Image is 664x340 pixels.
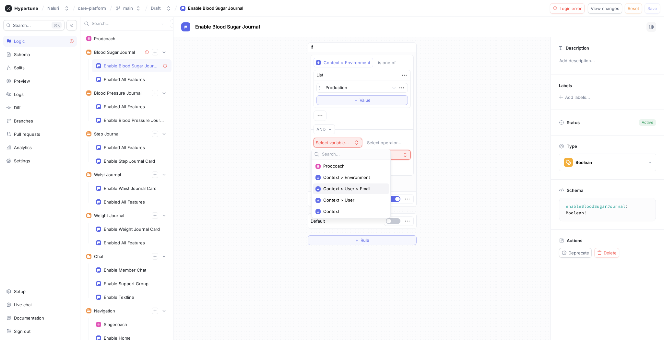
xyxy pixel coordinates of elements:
div: Preview [14,78,30,84]
div: Step Journal [94,131,119,136]
button: Reset [625,3,642,14]
div: List [316,72,323,78]
button: is one of [375,58,405,67]
div: Logs [14,92,24,97]
div: Pull requests [14,132,40,137]
p: Actions [567,238,582,243]
textarea: enableBloodSugarJournal: Boolean! [562,201,653,218]
span: Delete [604,251,617,255]
button: main [113,3,143,14]
div: AND [316,127,326,132]
div: Boolean [575,160,592,165]
input: Search... [92,20,158,27]
div: Setup [14,289,26,294]
div: Documentation [14,315,44,321]
button: ＋Rule [308,235,417,245]
span: ＋ [354,98,358,102]
div: Prodcoach [94,36,115,41]
div: Active [642,120,653,125]
button: Draft [148,3,174,14]
div: Context > Environment [324,60,370,65]
div: Branches [14,118,33,123]
p: If [311,44,313,51]
div: main [123,6,133,11]
div: Blood Pressure Journal [94,90,141,96]
button: Select operator... [364,138,411,147]
div: Enabled All Features [104,240,145,245]
span: Prodcoach [323,163,383,169]
button: AND [314,124,335,134]
div: Splits [14,65,25,70]
div: K [52,22,62,29]
span: ＋ [355,238,359,242]
span: Context [323,209,383,214]
div: Stagecoach [104,322,127,327]
span: Logic error [560,6,582,10]
button: Save [645,3,660,14]
div: Enable Textline [104,295,134,300]
div: Logic [14,39,25,44]
span: Enable Blood Sugar Journal [195,24,260,29]
button: Deprecate [559,248,592,258]
button: Boolean [559,154,656,171]
button: Select variable... [314,138,362,147]
div: Draft [151,6,161,11]
p: Status [567,118,580,127]
div: Select variable... [316,140,349,146]
p: Type [567,144,577,149]
div: Enabled All Features [104,77,145,82]
div: Live chat [14,302,32,307]
div: Enable Blood Pressure Journal Card [104,118,165,123]
button: Context > Environment [314,58,373,67]
div: Diff [14,105,21,110]
button: ＋Value [316,95,408,105]
span: care-platform [78,6,106,10]
a: Documentation [3,312,77,323]
div: Chat [94,254,103,259]
p: Description [566,45,589,51]
div: Weight Journal [94,213,124,218]
span: Save [647,6,657,10]
button: Logic error [550,3,585,14]
span: Context > User [323,197,383,203]
span: Context > User > Email [323,186,383,192]
span: Reset [628,6,639,10]
div: Select operator... [367,140,401,146]
div: Naluri [47,6,59,11]
span: Rule [361,238,369,242]
div: Blood Sugar Journal [94,50,135,55]
div: Enable Blood Sugar Journal [104,63,158,68]
div: is one of [378,60,396,65]
div: Enable Waist Journal Card [104,186,157,191]
button: View changes [588,3,622,14]
div: Enabled All Features [104,199,145,205]
button: Search...K [3,20,65,30]
div: Enable Weight Journal Card [104,227,160,232]
p: Labels [559,83,572,88]
div: Enable Member Chat [104,267,146,273]
div: Enable Support Group [104,281,148,286]
div: Settings [14,158,30,163]
button: Naluri [45,3,72,14]
div: Sign out [14,329,30,334]
div: Schema [14,52,30,57]
button: Add labels... [557,93,592,101]
div: Add labels... [565,95,590,100]
p: Add description... [556,55,658,66]
span: Deprecate [568,251,589,255]
div: Enable Blood Sugar Journal [188,5,243,12]
input: Search... [322,151,388,158]
div: Waist Journal [94,172,121,177]
p: Schema [567,188,583,193]
span: Search... [13,23,31,27]
div: Enabled All Features [104,104,145,109]
span: Value [360,98,371,102]
div: Enabled All Features [104,145,145,150]
button: Delete [594,248,619,258]
span: Context > Environment [323,175,383,180]
div: Analytics [14,145,32,150]
div: Enable Step Journal Card [104,158,155,164]
span: View changes [591,6,619,10]
div: Navigation [94,308,115,313]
